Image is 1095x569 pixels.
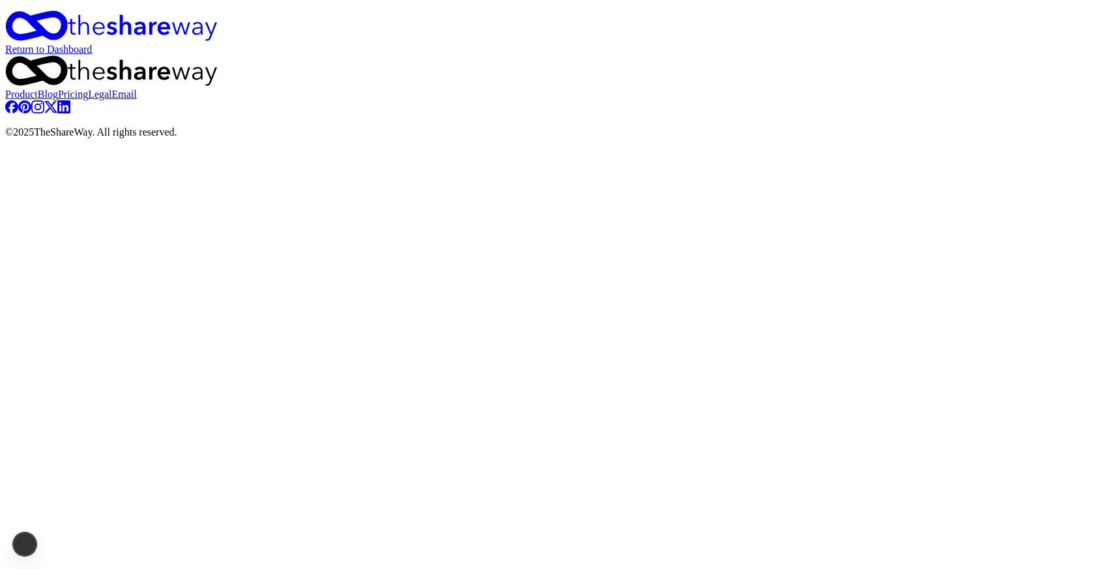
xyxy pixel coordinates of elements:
a: Email [112,89,137,100]
a: Return to Dashboard [5,44,92,55]
p: © 2025 TheShareWay. All rights reserved. [5,126,1090,138]
a: Pricing [58,89,88,100]
a: Legal [88,89,111,100]
a: Home [5,10,1090,44]
a: Blog [38,89,58,100]
nav: quick links [5,89,1090,100]
a: Product [5,89,38,100]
